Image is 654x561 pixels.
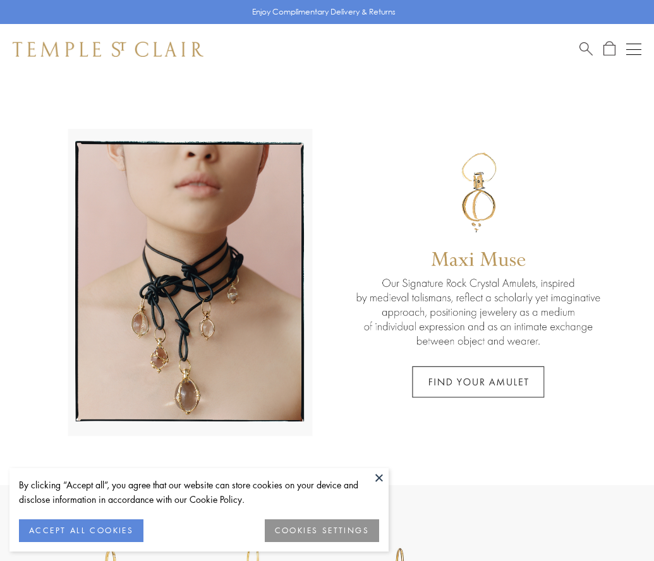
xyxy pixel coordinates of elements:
button: COOKIES SETTINGS [265,519,379,542]
p: Enjoy Complimentary Delivery & Returns [252,6,396,18]
a: Search [579,41,593,57]
img: Temple St. Clair [13,42,203,57]
button: Open navigation [626,42,641,57]
button: ACCEPT ALL COOKIES [19,519,143,542]
div: By clicking “Accept all”, you agree that our website can store cookies on your device and disclos... [19,478,379,507]
a: Open Shopping Bag [603,41,615,57]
